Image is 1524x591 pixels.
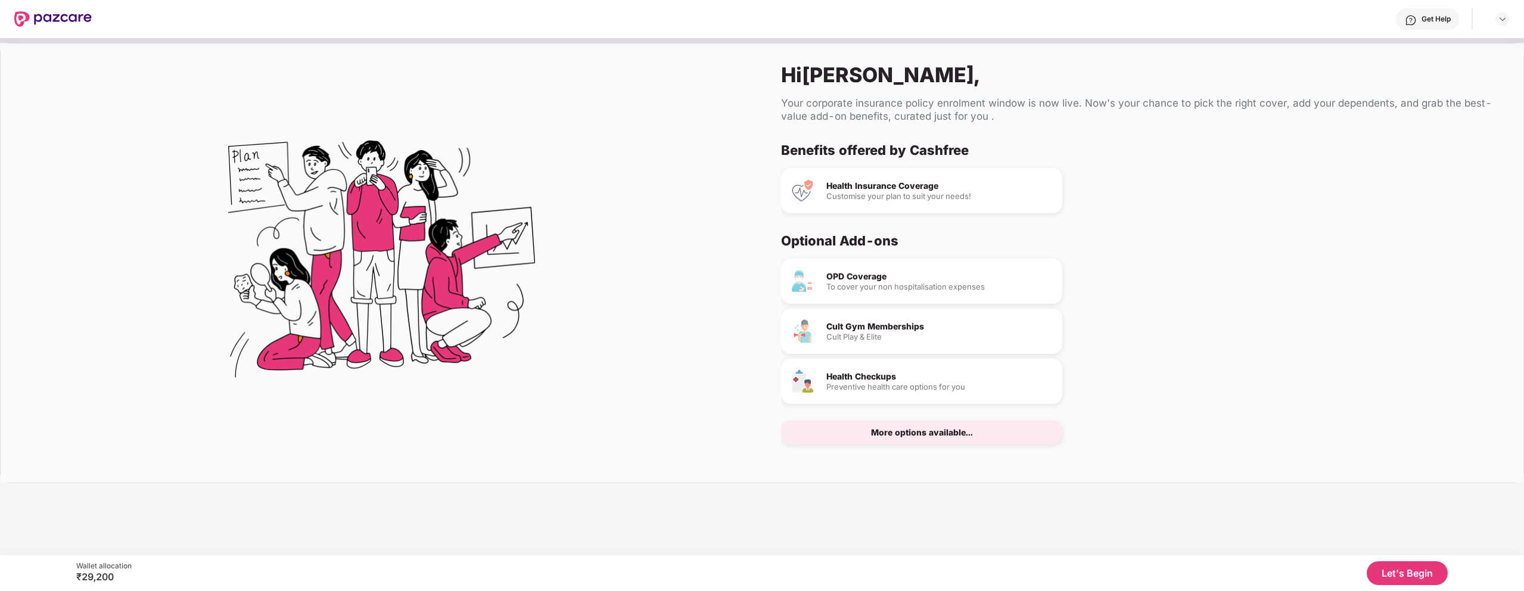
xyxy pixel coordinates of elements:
[228,110,535,416] img: Flex Benefits Illustration
[781,142,1495,158] div: Benefits offered by Cashfree
[791,179,814,203] img: Health Insurance Coverage
[826,283,1053,291] div: To cover your non hospitalisation expenses
[781,232,1495,249] div: Optional Add-ons
[76,571,132,583] div: ₹29,200
[14,11,92,27] img: New Pazcare Logo
[1498,14,1507,24] img: svg+xml;base64,PHN2ZyBpZD0iRHJvcGRvd24tMzJ4MzIiIHhtbG5zPSJodHRwOi8vd3d3LnczLm9yZy8yMDAwL3N2ZyIgd2...
[826,322,1053,331] div: Cult Gym Memberships
[826,182,1053,190] div: Health Insurance Coverage
[1405,14,1417,26] img: svg+xml;base64,PHN2ZyBpZD0iSGVscC0zMngzMiIgeG1sbnM9Imh0dHA6Ly93d3cudzMub3JnLzIwMDAvc3ZnIiB3aWR0aD...
[826,192,1053,200] div: Customise your plan to suit your needs!
[826,333,1053,341] div: Cult Play & Elite
[791,369,814,393] img: Health Checkups
[1367,561,1448,585] button: Let's Begin
[781,63,1504,87] div: Hi [PERSON_NAME] ,
[781,97,1504,123] div: Your corporate insurance policy enrolment window is now live. Now's your chance to pick the right...
[826,383,1053,391] div: Preventive health care options for you
[826,272,1053,281] div: OPD Coverage
[826,372,1053,381] div: Health Checkups
[76,561,132,571] div: Wallet allocation
[1422,14,1451,24] div: Get Help
[871,428,973,437] div: More options available...
[791,319,814,343] img: Cult Gym Memberships
[791,269,814,293] img: OPD Coverage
